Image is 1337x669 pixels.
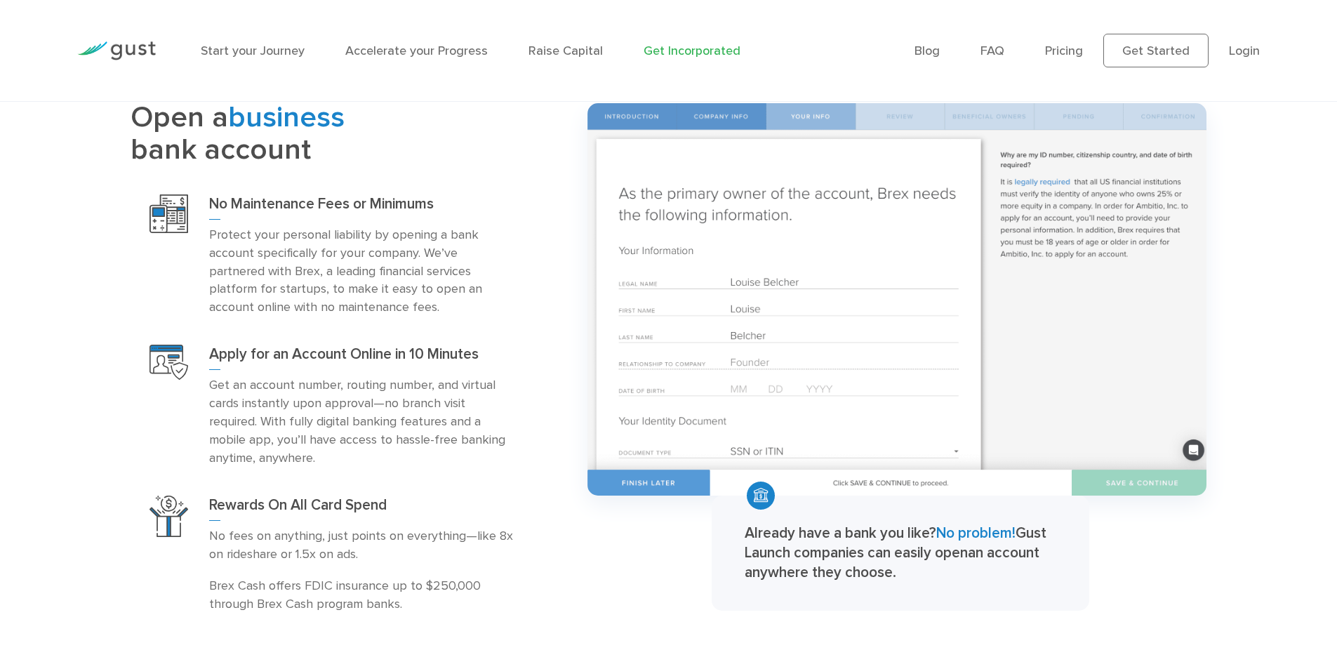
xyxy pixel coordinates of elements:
[1045,44,1083,58] a: Pricing
[980,44,1004,58] a: FAQ
[1103,34,1209,67] a: Get Started
[644,44,740,58] a: Get Incorporated
[131,102,535,166] h2: Open a bank account
[209,496,516,521] h3: Rewards On All Card Spend
[209,194,516,220] h3: No Maintenance Fees or Minimums
[209,226,516,317] p: Protect your personal liability by opening a bank account specifically for your company. We’ve pa...
[747,482,775,510] img: Money Icon
[209,577,516,614] p: Brex Cash offers FDIC insurance up to $250,000 through Brex Cash program banks.
[1229,44,1260,58] a: Login
[745,544,1039,581] strong: an account anywhere they choose.
[587,103,1206,496] img: 3 Open Bussiness Bank Account Wide
[201,44,305,58] a: Start your Journey
[149,345,188,380] img: Open Account
[149,496,188,538] img: Reward
[209,345,516,370] h3: Apply for an Account Online in 10 Minutes
[914,44,940,58] a: Blog
[528,44,603,58] a: Raise Capital
[149,194,188,233] img: No Maintenance
[209,376,516,468] p: Get an account number, routing number, and virtual cards instantly upon approval—no branch visit ...
[745,524,1046,562] strong: Already have a bank you like? Gust Launch companies can easily open
[77,41,156,60] img: Gust Logo
[345,44,488,58] a: Accelerate your Progress
[209,527,516,564] p: No fees on anything, just points on everything—like 8x on rideshare or 1.5x on ads.
[228,100,345,135] span: business
[936,524,1016,542] span: No problem!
